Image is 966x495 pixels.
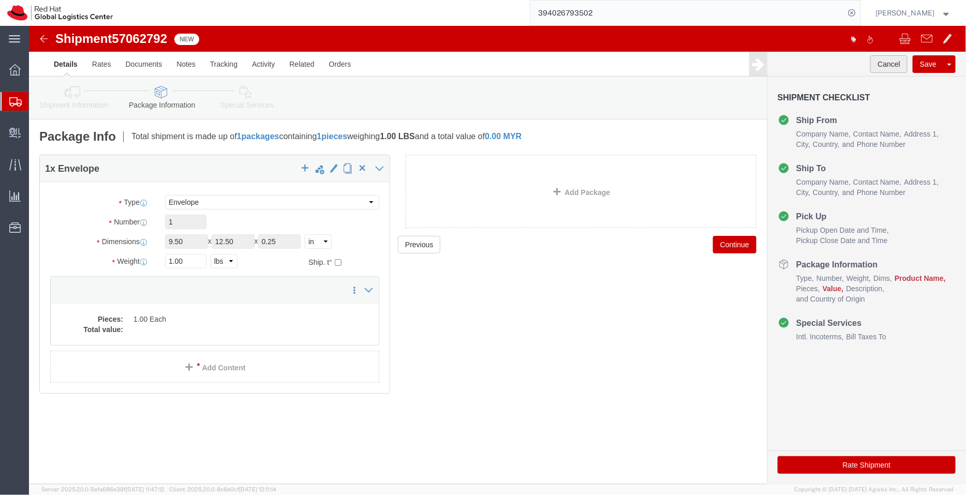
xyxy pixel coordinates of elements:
span: Pallav Sen Gupta [876,7,935,19]
span: [DATE] 11:47:12 [126,486,165,492]
button: [PERSON_NAME] [875,7,952,19]
iframe: FS Legacy Container [29,26,966,484]
span: Client: 2025.20.0-8c6e0cf [169,486,276,492]
span: [DATE] 12:11:14 [239,486,276,492]
img: logo [7,5,113,21]
input: Search for shipment number, reference number [530,1,845,25]
span: Copyright © [DATE]-[DATE] Agistix Inc., All Rights Reserved [794,485,954,494]
span: Server: 2025.20.0-5efa686e39f [41,486,165,492]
